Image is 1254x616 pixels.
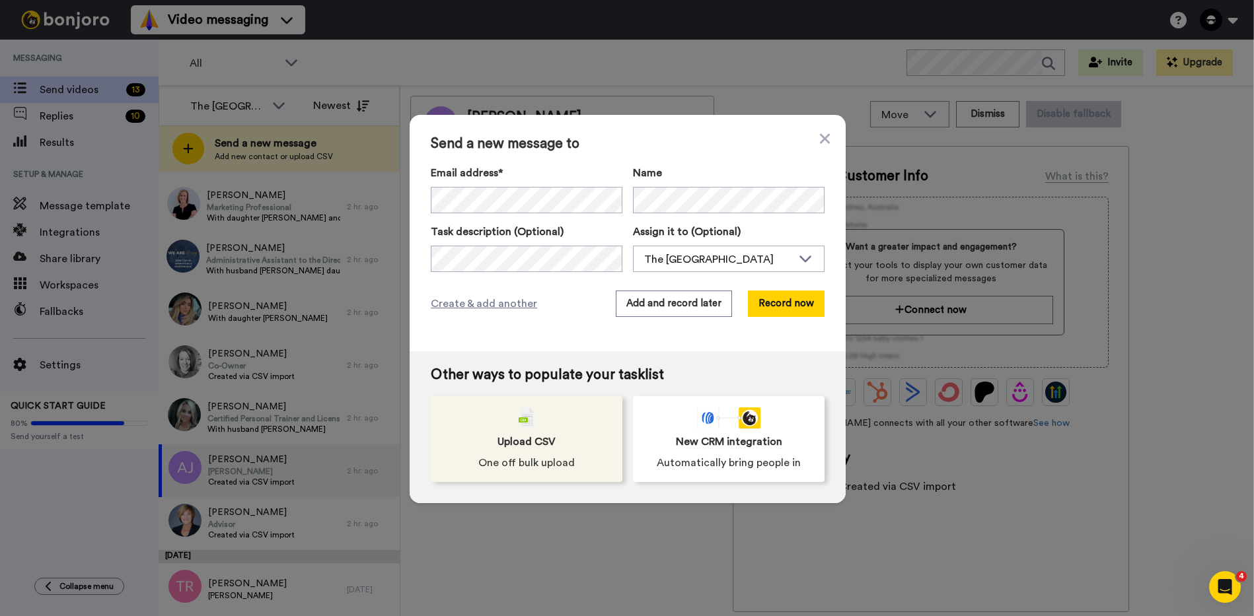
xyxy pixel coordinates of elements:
div: animation [697,407,760,428]
button: Add and record later [616,291,732,317]
span: Other ways to populate your tasklist [431,367,825,383]
iframe: Intercom live chat [1209,571,1241,603]
span: Automatically bring people in [657,455,801,471]
span: One off bulk upload [478,455,575,471]
span: Upload CSV [498,434,556,450]
span: Name [633,165,662,181]
span: 4 [1236,571,1247,582]
label: Assign it to (Optional) [633,224,825,240]
div: The [GEOGRAPHIC_DATA] [644,252,792,267]
span: Send a new message to [431,136,825,152]
img: csv-grey.png [519,407,535,428]
span: Create & add another [431,296,537,312]
span: New CRM integration [676,434,782,450]
label: Task description (Optional) [431,224,622,240]
button: Record now [748,291,825,317]
label: Email address* [431,165,622,181]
